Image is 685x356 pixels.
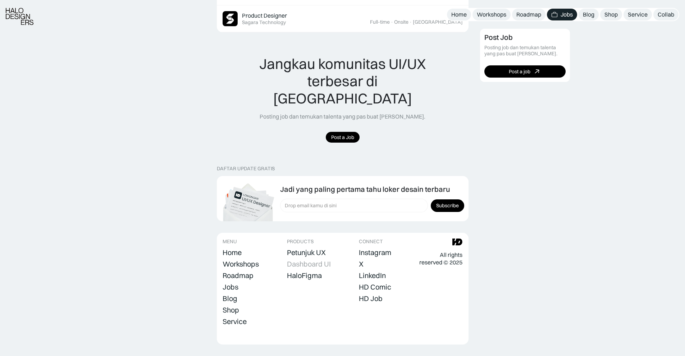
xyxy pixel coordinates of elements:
[451,11,467,18] div: Home
[370,19,390,25] div: Full-time
[583,11,594,18] div: Blog
[391,19,393,25] div: ·
[359,248,391,257] div: Instagram
[223,283,238,291] div: Jobs
[223,248,242,258] a: Home
[394,19,408,25] div: Onsite
[223,259,259,269] a: Workshops
[287,248,326,257] div: Petunjuk UX
[359,283,391,291] div: HD Comic
[331,134,354,140] div: Post a Job
[419,251,462,266] div: All rights reserved © 2025
[579,9,599,20] a: Blog
[280,185,450,194] div: Jadi yang paling pertama tahu loker desain terbaru
[547,9,577,20] a: Jobs
[223,239,237,245] div: MENU
[223,11,238,26] img: Job Image
[359,248,391,258] a: Instagram
[472,9,511,20] a: Workshops
[287,271,322,280] div: HaloFigma
[484,33,513,42] div: Post Job
[223,294,237,303] div: Blog
[359,294,383,303] div: HD Job
[628,11,648,18] div: Service
[242,19,286,26] div: Sagara Technology
[326,132,360,143] a: Post a Job
[245,55,441,107] div: Jangkau komunitas UI/UX terbesar di [GEOGRAPHIC_DATA]
[509,68,530,74] div: Post a job
[359,271,386,280] div: LinkedIn
[260,113,425,120] div: Posting job dan temukan talenta yang pas buat [PERSON_NAME].
[223,260,259,268] div: Workshops
[431,199,464,212] input: Subscribe
[624,9,652,20] a: Service
[280,199,464,212] form: Form Subscription
[359,239,383,245] div: CONNECT
[287,259,331,269] a: Dashboard UI
[600,9,622,20] a: Shop
[359,282,391,292] a: HD Comic
[409,19,412,25] div: ·
[653,9,679,20] a: Collab
[512,9,545,20] a: Roadmap
[223,293,237,304] a: Blog
[223,271,254,281] a: Roadmap
[223,271,254,280] div: Roadmap
[223,306,239,314] div: Shop
[359,260,364,268] div: X
[287,271,322,281] a: HaloFigma
[413,19,463,25] div: [GEOGRAPHIC_DATA]
[223,282,238,292] a: Jobs
[223,248,242,257] div: Home
[242,12,287,19] div: Product Designer
[223,305,239,315] a: Shop
[359,271,386,281] a: LinkedIn
[604,11,618,18] div: Shop
[484,45,566,57] div: Posting job dan temukan talenta yang pas buat [PERSON_NAME].
[287,248,326,258] a: Petunjuk UX
[516,11,541,18] div: Roadmap
[287,260,331,268] div: Dashboard UI
[217,5,469,32] a: Job ImageProduct DesignerSagara Technology>25dFull-time·Onsite·[GEOGRAPHIC_DATA]
[287,239,314,245] div: PRODUCTS
[447,9,471,20] a: Home
[658,11,674,18] div: Collab
[217,166,275,172] div: DAFTAR UPDATE GRATIS
[359,293,383,304] a: HD Job
[223,316,247,327] a: Service
[223,317,247,326] div: Service
[561,11,573,18] div: Jobs
[484,65,566,78] a: Post a job
[280,199,428,212] input: Drop email kamu di sini
[359,259,364,269] a: X
[477,11,506,18] div: Workshops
